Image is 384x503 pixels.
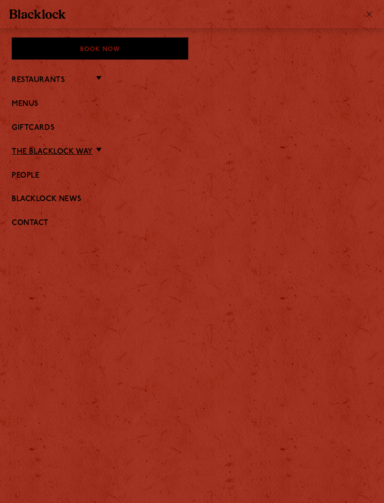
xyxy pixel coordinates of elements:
a: Restaurants [12,76,65,85]
a: Blacklock News [12,195,372,204]
a: Menus [12,100,372,109]
a: Giftcards [12,124,372,133]
div: Book Now [12,38,188,60]
img: BL_Textured_Logo-footer-cropped.svg [9,9,66,19]
a: Contact [12,219,372,228]
a: The Blacklock Way [12,148,93,157]
a: People [12,172,372,180]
